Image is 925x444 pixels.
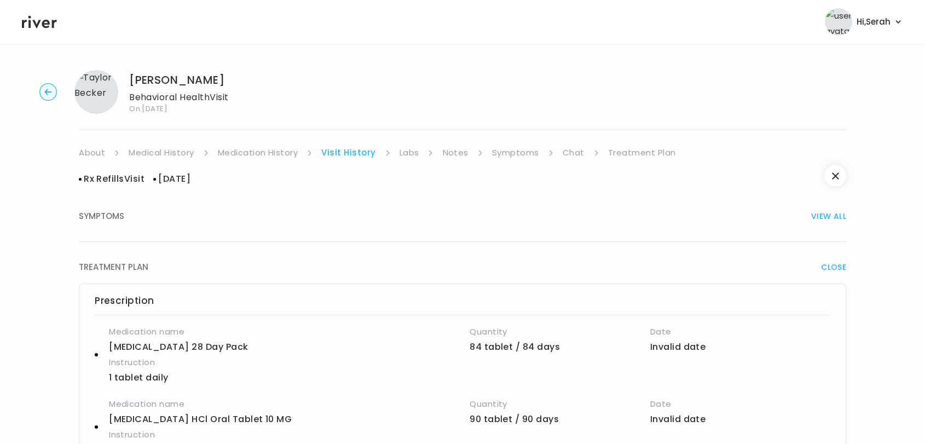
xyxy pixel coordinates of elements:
[109,427,710,442] h4: Instruction
[79,191,846,242] button: SYMPTOMSVIEW ALL
[650,412,831,427] p: Invalid date
[79,260,148,275] span: TREATMENT PLAN
[811,209,846,224] span: VIEW ALL
[218,145,298,160] a: Medication History
[153,171,190,187] span: [DATE]
[563,145,585,160] a: Chat
[79,242,846,292] button: TREATMENT PLANCLOSE
[650,324,831,339] h4: Date
[109,339,470,355] p: [MEDICAL_DATA] 28 Day Pack
[129,145,194,160] a: Medical History
[129,105,229,112] span: On: [DATE]
[74,70,118,114] img: Taylor Becker
[470,396,650,412] h4: Quantity
[470,412,650,427] p: 90 tablet / 90 days
[492,145,539,160] a: Symptoms
[400,145,419,160] a: Labs
[129,90,229,105] p: Behavioral Health Visit
[79,145,105,160] a: About
[109,396,470,412] h4: Medication name
[79,209,124,224] span: SYMPTOMS
[129,72,229,88] h1: [PERSON_NAME]
[821,260,846,275] span: CLOSE
[825,8,903,36] button: user avatarHi,Serah
[109,324,470,339] h4: Medication name
[470,324,650,339] h4: Quantity
[95,293,830,308] h3: Prescription
[825,8,852,36] img: user avatar
[650,396,831,412] h4: Date
[442,145,468,160] a: Notes
[608,145,676,160] a: Treatment Plan
[79,171,144,187] h3: Rx Refills Visit
[857,14,891,30] span: Hi, Serah
[650,339,831,355] p: Invalid date
[321,145,375,160] a: Visit History
[109,370,710,385] p: 1 tablet daily
[109,412,470,427] p: [MEDICAL_DATA] HCl Oral Tablet 10 MG
[470,339,650,355] p: 84 tablet / 84 days
[109,355,710,370] h4: Instruction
